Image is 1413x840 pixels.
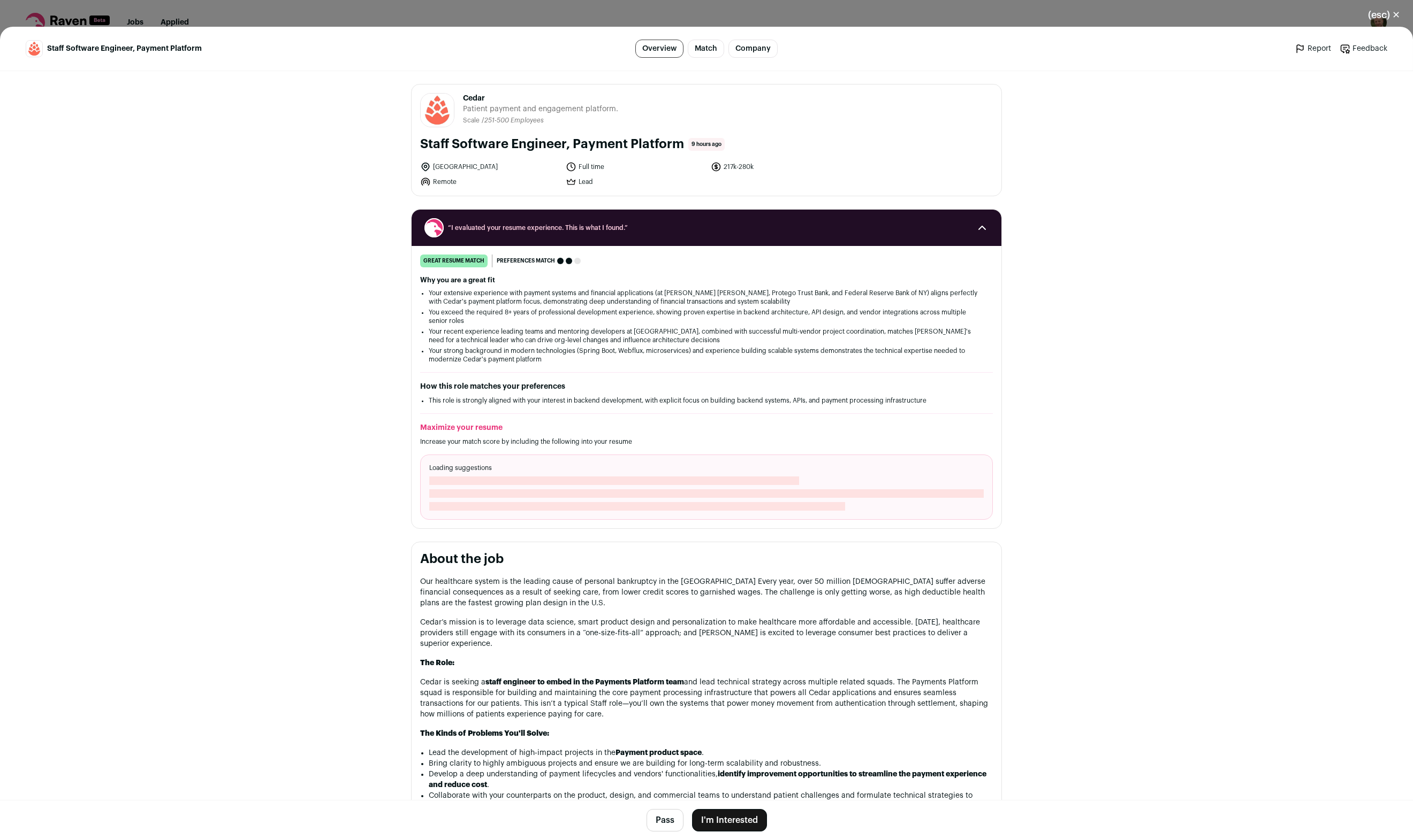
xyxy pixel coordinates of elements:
li: Lead [566,176,705,187]
span: Preferences match [497,256,555,266]
div: great resume match [420,255,488,267]
div: Loading suggestions [420,454,993,520]
li: Bring clarity to highly ambiguous projects and ensure we are building for long-term scalability a... [429,758,993,769]
li: Your strong background in modern technologies (Spring Boot, Webflux, microservices) and experienc... [429,346,984,364]
li: Scale [463,117,482,125]
span: “I evaluated your resume experience. This is what I found.” [448,224,965,232]
img: 9fa0e9a38ece1d0fefaeea44f1cb48c56cf4a9f607a8215fd0ba4cedde620d86.jpg [26,41,42,57]
span: Cedar [463,93,618,104]
li: Develop a deep understanding of payment lifecycles and vendors' functionalities, . [429,769,993,790]
h1: Staff Software Engineer, Payment Platform [420,136,684,153]
li: Remote [420,176,559,187]
li: You exceed the required 8+ years of professional development experience, showing proven expertise... [429,308,984,325]
li: 217k-280k [711,161,850,172]
span: Patient payment and engagement platform. [463,104,618,114]
img: 9fa0e9a38ece1d0fefaeea44f1cb48c56cf4a9f607a8215fd0ba4cedde620d86.jpg [421,94,454,127]
li: [GEOGRAPHIC_DATA] [420,161,559,172]
a: Match [688,40,724,58]
li: Your extensive experience with payment systems and financial applications (at [PERSON_NAME] [PERS... [429,289,984,306]
h2: Why you are a great fit [420,276,993,284]
li: Lead the development of high-impact projects in the . [429,747,993,758]
li: / [482,117,544,125]
span: Staff Software Engineer, Payment Platform [47,43,202,54]
strong: staff engineer to embed in the Payments Platform team [485,679,684,686]
strong: Payment product space [616,749,702,757]
a: Feedback [1340,43,1387,54]
p: Our healthcare system is the leading cause of personal bankruptcy in the [GEOGRAPHIC_DATA] Every ... [420,576,993,608]
p: Cedar is seeking a and lead technical strategy across multiple related squads. The Payments Platf... [420,677,993,720]
p: Increase your match score by including the following into your resume [420,437,993,446]
li: Collaborate with your counterparts on the product, design, and commercial teams to understand pat... [429,790,993,812]
a: Company [728,40,778,58]
li: Your recent experience leading teams and mentoring developers at [GEOGRAPHIC_DATA], combined with... [429,327,984,344]
button: Close modal [1355,3,1413,27]
li: Full time [566,161,705,172]
button: I'm Interested [692,809,767,831]
strong: The Role: [420,659,454,667]
h2: How this role matches your preferences [420,381,993,392]
button: Pass [647,809,683,831]
p: Cedar’s mission is to leverage data science, smart product design and personalization to make hea... [420,617,993,649]
span: 9 hours ago [688,138,725,151]
a: Report [1295,43,1331,54]
strong: The Kinds of Problems You'll Solve: [420,730,549,737]
a: Overview [635,40,683,58]
h2: About the job [420,551,993,568]
span: 251-500 Employees [484,117,544,124]
h2: Maximize your resume [420,422,993,433]
li: This role is strongly aligned with your interest in backend development, with explicit focus on b... [429,396,984,405]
